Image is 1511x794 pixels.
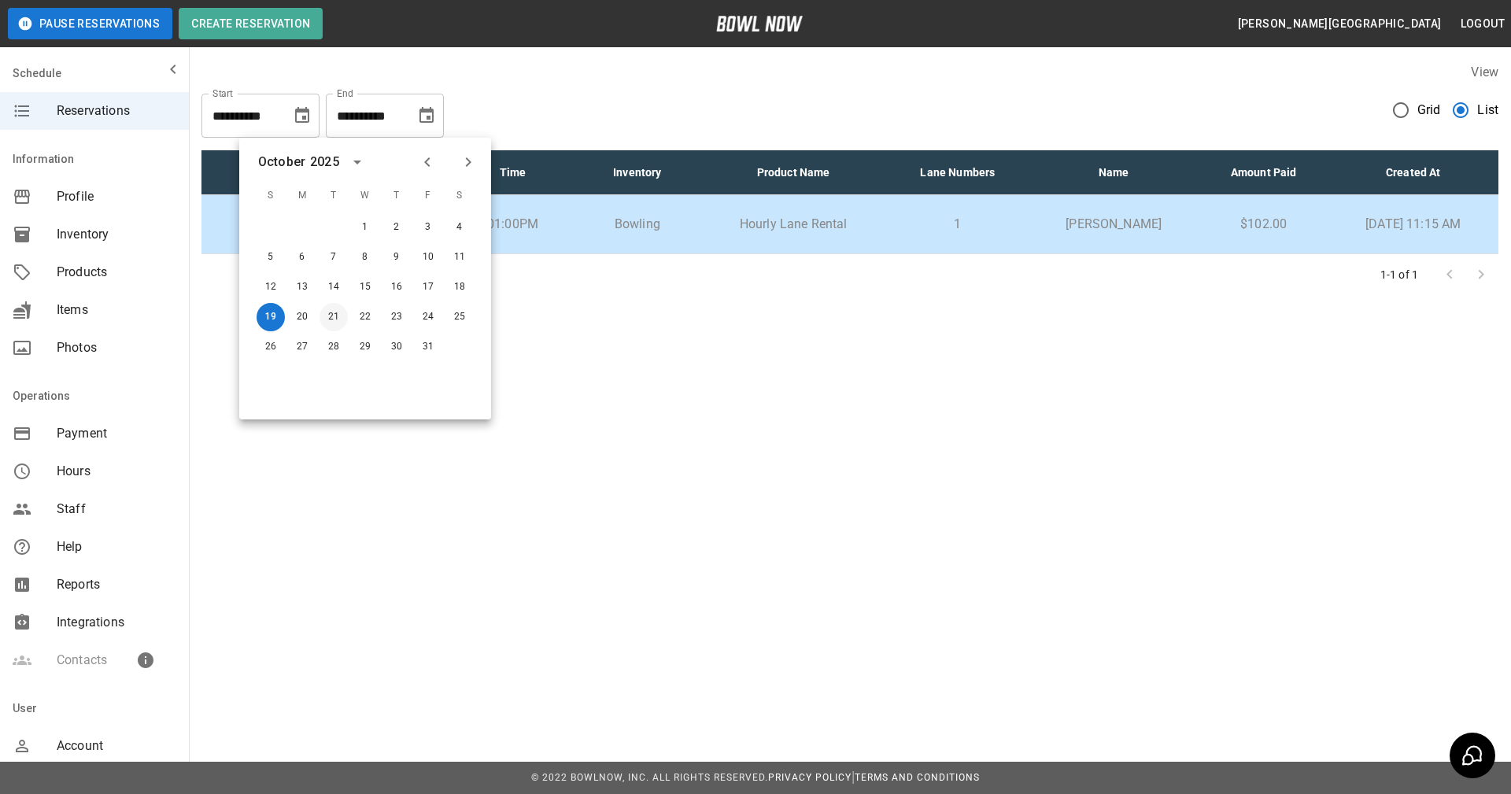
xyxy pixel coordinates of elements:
p: Hourly Lane Rental [712,215,874,234]
th: Lane Numbers [887,150,1028,195]
span: S [445,180,474,212]
button: Oct 8, 2025 [351,243,379,271]
button: Oct 14, 2025 [320,273,348,301]
button: Oct 19, 2025 [257,303,285,331]
th: Name [1028,150,1199,195]
span: Account [57,737,176,755]
a: Terms and Conditions [855,772,980,783]
span: Staff [57,500,176,519]
div: October [258,153,305,172]
button: Oct 6, 2025 [288,243,316,271]
button: Oct 2, 2025 [382,213,411,242]
button: Oct 4, 2025 [445,213,474,242]
th: Inventory [575,150,700,195]
p: Bowling [588,215,687,234]
p: $102.00 [1212,215,1315,234]
span: M [288,180,316,212]
a: Privacy Policy [768,772,852,783]
label: View [1471,65,1498,79]
span: W [351,180,379,212]
th: Amount Paid [1199,150,1328,195]
span: Integrations [57,613,176,632]
span: Payment [57,424,176,443]
span: Profile [57,187,176,206]
button: Oct 25, 2025 [445,303,474,331]
button: Next month [455,149,482,175]
span: List [1477,101,1498,120]
span: Reservations [57,102,176,120]
button: Oct 21, 2025 [320,303,348,331]
button: [PERSON_NAME][GEOGRAPHIC_DATA] [1232,9,1448,39]
span: Grid [1417,101,1441,120]
button: Oct 9, 2025 [382,243,411,271]
button: Choose date, selected date is Sep 21, 2025 [286,100,318,131]
p: [PERSON_NAME] [1040,215,1187,234]
button: Oct 10, 2025 [414,243,442,271]
button: Oct 31, 2025 [414,333,442,361]
span: T [320,180,348,212]
span: Items [57,301,176,319]
button: Previous month [414,149,441,175]
button: Oct 17, 2025 [414,273,442,301]
th: Created At [1328,150,1498,195]
button: Oct 13, 2025 [288,273,316,301]
span: S [257,180,285,212]
button: Oct 28, 2025 [320,333,348,361]
p: 1 [900,215,1015,234]
span: Products [57,263,176,282]
button: Oct 23, 2025 [382,303,411,331]
button: Oct 24, 2025 [414,303,442,331]
button: Oct 27, 2025 [288,333,316,361]
span: Hours [57,462,176,481]
p: 1-1 of 1 [1380,267,1418,283]
span: T [382,180,411,212]
button: Oct 1, 2025 [351,213,379,242]
button: Oct 3, 2025 [414,213,442,242]
button: Oct 11, 2025 [445,243,474,271]
span: © 2022 BowlNow, Inc. All Rights Reserved. [531,772,768,783]
button: Oct 16, 2025 [382,273,411,301]
button: Oct 26, 2025 [257,333,285,361]
div: 2025 [310,153,339,172]
button: calendar view is open, switch to year view [344,149,371,175]
span: Help [57,537,176,556]
th: Check In [201,150,326,195]
button: Oct 20, 2025 [288,303,316,331]
button: Oct 12, 2025 [257,273,285,301]
p: [DATE] 11:15 AM [1340,215,1486,234]
button: Oct 18, 2025 [445,273,474,301]
button: Choose date, selected date is Oct 19, 2025 [411,100,442,131]
span: Photos [57,338,176,357]
button: Create Reservation [179,8,323,39]
button: Oct 22, 2025 [351,303,379,331]
span: Inventory [57,225,176,244]
button: Oct 30, 2025 [382,333,411,361]
th: Product Name [700,150,887,195]
button: Oct 29, 2025 [351,333,379,361]
button: Logout [1454,9,1511,39]
p: 01:00PM [463,215,562,234]
button: Pause Reservations [8,8,172,39]
button: Oct 15, 2025 [351,273,379,301]
button: Oct 7, 2025 [320,243,348,271]
button: Oct 5, 2025 [257,243,285,271]
th: Time [450,150,574,195]
span: F [414,180,442,212]
img: logo [716,16,803,31]
span: Reports [57,575,176,594]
